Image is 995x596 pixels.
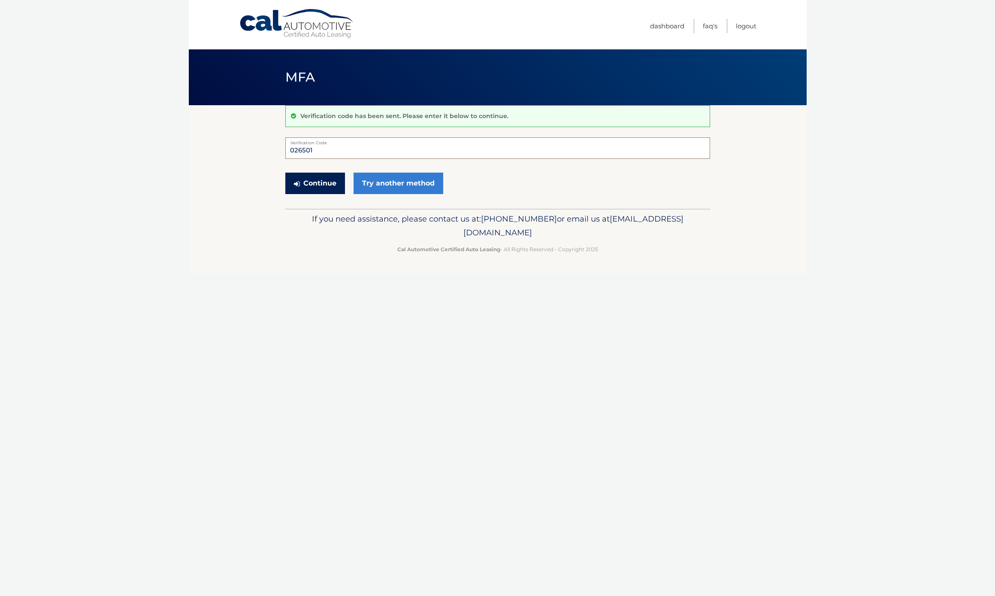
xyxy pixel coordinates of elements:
[703,19,717,33] a: FAQ's
[736,19,756,33] a: Logout
[285,137,710,159] input: Verification Code
[354,173,443,194] a: Try another method
[285,137,710,144] label: Verification Code
[291,212,705,240] p: If you need assistance, please contact us at: or email us at
[285,173,345,194] button: Continue
[285,69,315,85] span: MFA
[291,245,705,254] p: - All Rights Reserved - Copyright 2025
[650,19,684,33] a: Dashboard
[481,214,557,224] span: [PHONE_NUMBER]
[463,214,683,237] span: [EMAIL_ADDRESS][DOMAIN_NAME]
[397,246,500,252] strong: Cal Automotive Certified Auto Leasing
[300,112,508,120] p: Verification code has been sent. Please enter it below to continue.
[239,9,355,39] a: Cal Automotive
